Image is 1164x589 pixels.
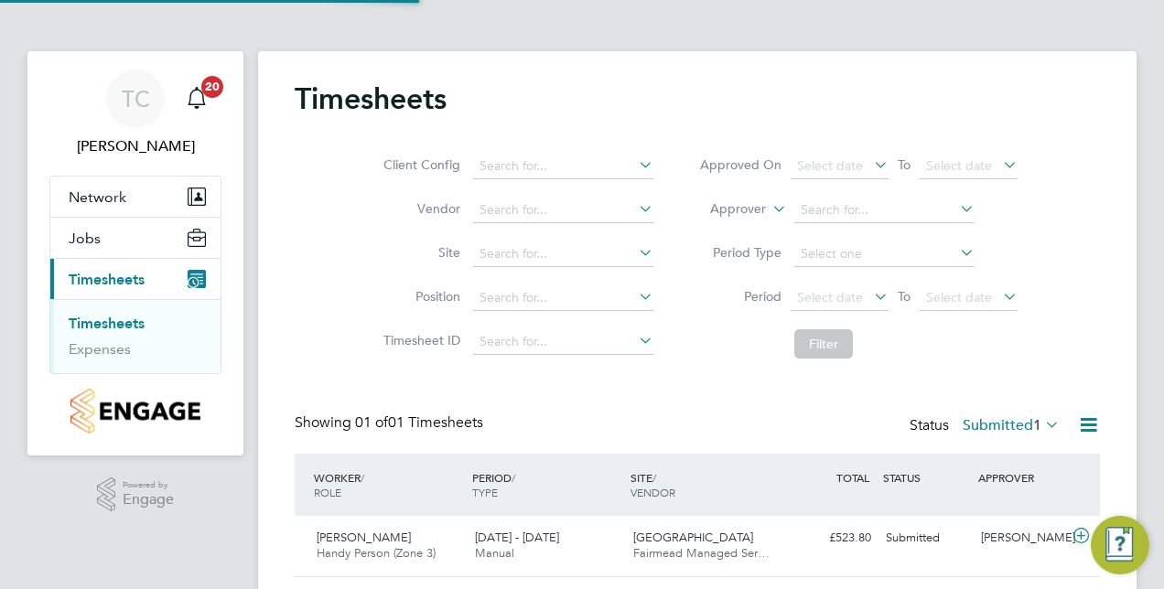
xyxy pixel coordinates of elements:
[892,284,916,308] span: To
[684,200,766,219] label: Approver
[378,288,460,305] label: Position
[652,470,656,485] span: /
[633,530,753,545] span: [GEOGRAPHIC_DATA]
[355,413,388,432] span: 01 of
[974,523,1069,553] div: [PERSON_NAME]
[512,470,515,485] span: /
[473,154,653,179] input: Search for...
[378,156,460,173] label: Client Config
[69,271,145,288] span: Timesheets
[974,461,1069,494] div: APPROVER
[97,477,175,512] a: Powered byEngage
[49,389,221,434] a: Go to home page
[1033,416,1041,434] span: 1
[50,218,221,258] button: Jobs
[123,477,174,493] span: Powered by
[378,244,460,261] label: Site
[70,389,199,434] img: countryside-properties-logo-retina.png
[295,413,487,433] div: Showing
[69,188,126,206] span: Network
[378,200,460,217] label: Vendor
[178,70,215,128] a: 20
[626,461,784,509] div: SITE
[473,198,653,223] input: Search for...
[317,545,436,561] span: Handy Person (Zone 3)
[878,523,974,553] div: Submitted
[27,51,243,455] nav: Main navigation
[473,285,653,311] input: Search for...
[1091,516,1149,574] button: Engage Resource Center
[49,70,221,157] a: TC[PERSON_NAME]
[69,340,131,358] a: Expenses
[910,413,1063,439] div: Status
[69,315,145,332] a: Timesheets
[892,153,916,177] span: To
[878,461,974,494] div: STATUS
[49,135,221,157] span: Thomas Church
[783,523,878,553] div: £523.80
[201,76,223,98] span: 20
[926,289,992,305] span: Select date
[473,241,653,267] input: Search for...
[836,470,869,485] span: TOTAL
[926,157,992,174] span: Select date
[630,485,675,499] span: VENDOR
[963,416,1060,434] label: Submitted
[361,470,364,485] span: /
[355,413,483,432] span: 01 Timesheets
[50,177,221,217] button: Network
[50,259,221,299] button: Timesheets
[295,80,447,117] h2: Timesheets
[794,329,853,359] button: Filter
[378,332,460,348] label: Timesheet ID
[50,299,221,373] div: Timesheets
[123,492,174,508] span: Engage
[699,244,781,261] label: Period Type
[475,530,559,545] span: [DATE] - [DATE]
[317,530,411,545] span: [PERSON_NAME]
[468,461,626,509] div: PERIOD
[794,241,975,267] input: Select one
[699,288,781,305] label: Period
[472,485,498,499] span: TYPE
[794,198,975,223] input: Search for...
[797,157,863,174] span: Select date
[633,545,770,561] span: Fairmead Managed Ser…
[475,545,514,561] span: Manual
[309,461,468,509] div: WORKER
[122,87,150,111] span: TC
[473,329,653,355] input: Search for...
[314,485,341,499] span: ROLE
[797,289,863,305] span: Select date
[69,230,101,247] span: Jobs
[699,156,781,173] label: Approved On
